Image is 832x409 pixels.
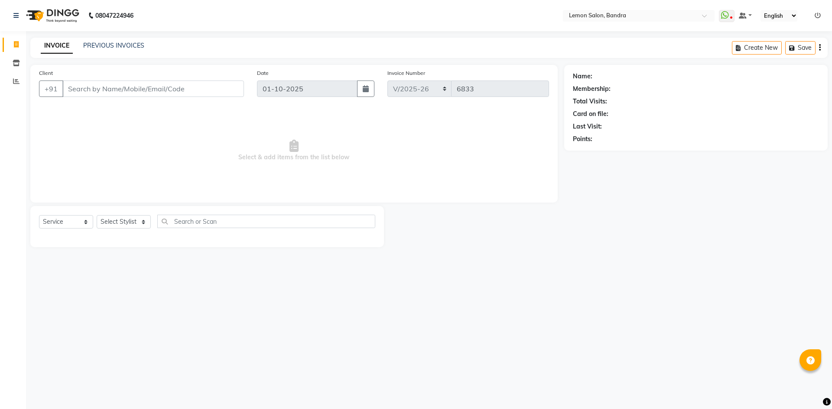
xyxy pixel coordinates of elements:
[732,41,782,55] button: Create New
[573,84,611,93] div: Membership:
[41,38,73,54] a: INVOICE
[573,109,608,119] div: Card on file:
[22,3,81,28] img: logo
[157,215,375,228] input: Search or Scan
[39,81,63,97] button: +91
[573,122,602,131] div: Last Visit:
[257,69,269,77] label: Date
[62,81,244,97] input: Search by Name/Mobile/Email/Code
[83,42,144,49] a: PREVIOUS INVOICES
[785,41,816,55] button: Save
[573,72,592,81] div: Name:
[39,107,549,194] span: Select & add items from the list below
[387,69,425,77] label: Invoice Number
[95,3,133,28] b: 08047224946
[573,135,592,144] div: Points:
[573,97,607,106] div: Total Visits:
[39,69,53,77] label: Client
